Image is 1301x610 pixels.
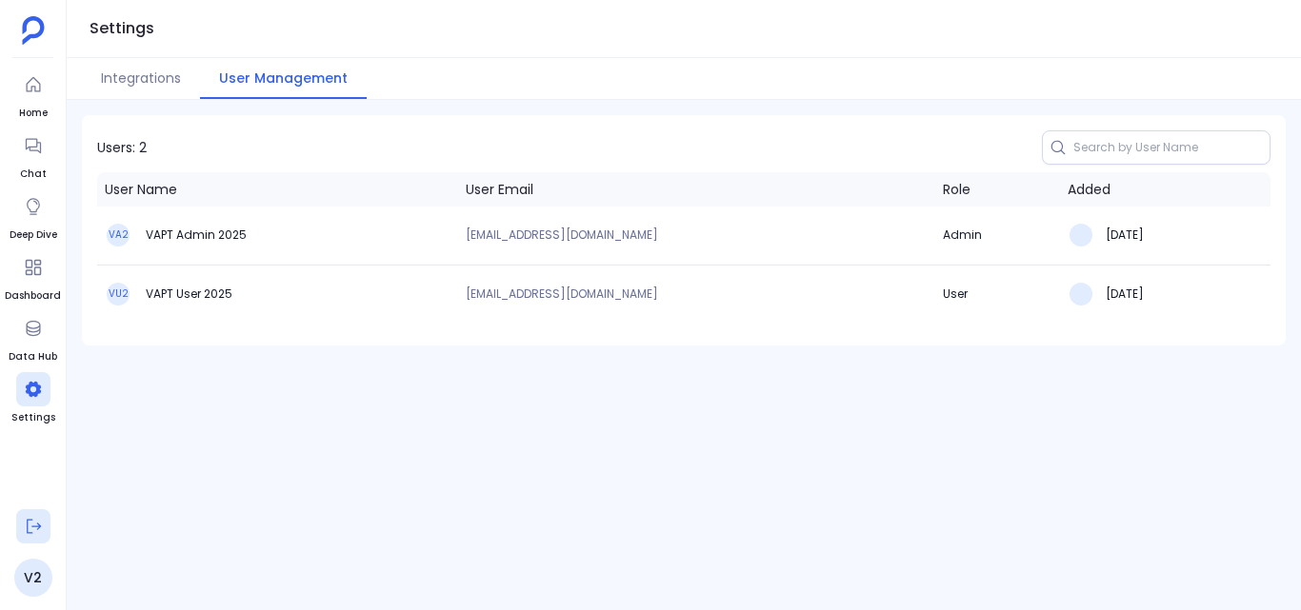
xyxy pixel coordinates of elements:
[22,16,45,45] img: petavue logo
[105,180,177,199] div: User Name
[109,229,129,241] p: VA2
[82,58,200,99] button: Integrations
[9,311,57,364] a: Data Hub
[10,227,57,243] span: Deep Dive
[10,189,57,243] a: Deep Dive
[466,180,533,199] div: User Email
[16,167,50,182] span: Chat
[143,286,232,302] h3: VAPT User 2025
[1068,180,1111,199] div: Added
[5,288,61,304] span: Dashboard
[16,128,50,182] a: Chat
[143,227,247,243] h3: VAPT Admin 2025
[11,410,55,425] span: Settings
[11,372,55,425] a: Settings
[1106,227,1144,243] h3: [DATE]
[9,349,57,364] span: Data Hub
[935,265,1060,323] td: User
[90,15,154,42] h1: Settings
[943,180,971,199] div: Role
[109,288,129,300] p: VU2
[1042,130,1271,165] input: Search by User Name
[97,138,147,157] p: Users: 2
[14,559,52,597] a: V2
[200,58,367,99] button: User Management
[16,106,50,121] span: Home
[935,207,1060,265] td: Admin
[466,288,928,300] p: [EMAIL_ADDRESS][DOMAIN_NAME]
[1106,286,1144,302] h3: [DATE]
[466,229,928,241] p: [EMAIL_ADDRESS][DOMAIN_NAME]
[16,68,50,121] a: Home
[5,250,61,304] a: Dashboard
